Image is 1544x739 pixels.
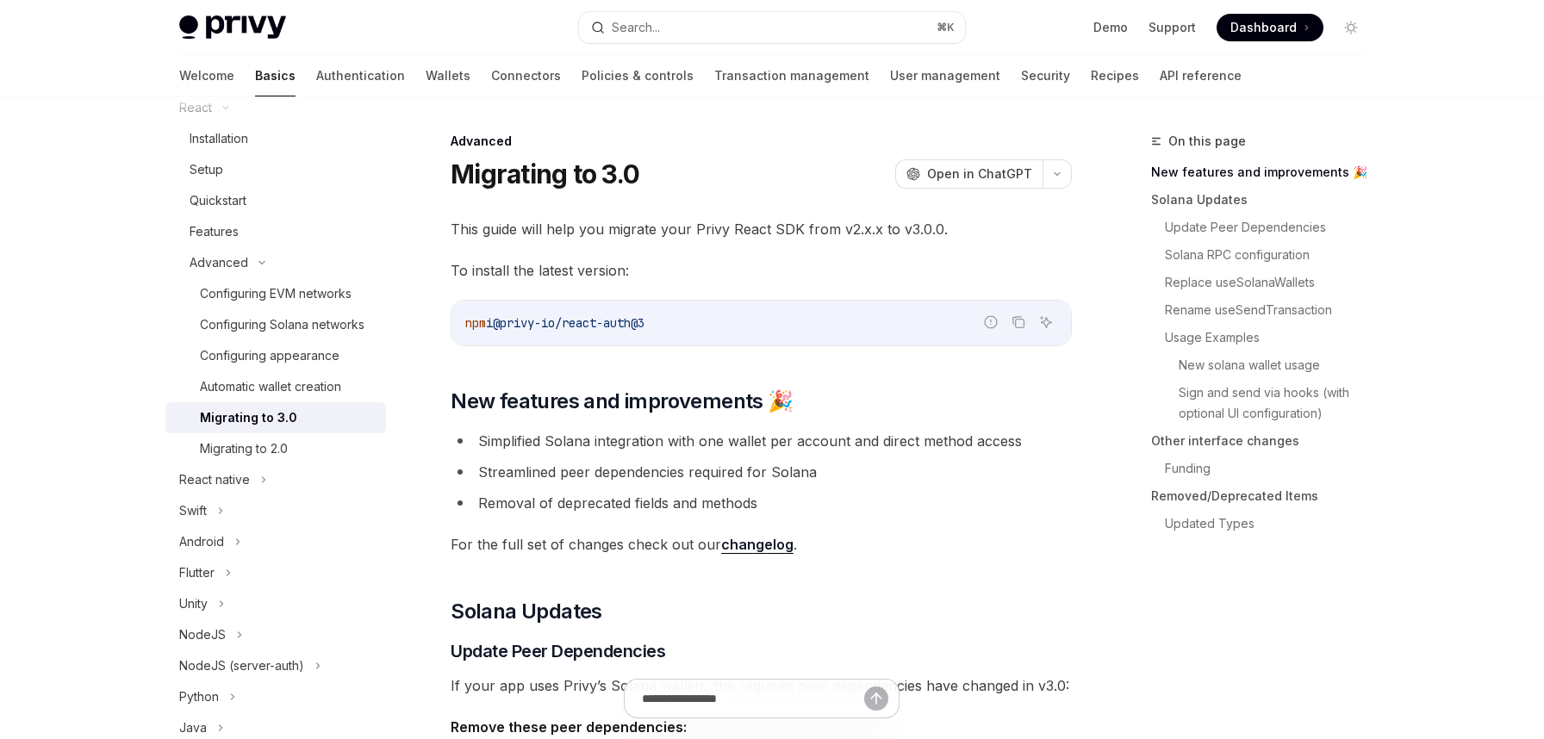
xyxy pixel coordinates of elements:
[491,55,561,96] a: Connectors
[1179,379,1379,427] a: Sign and send via hooks (with optional UI configuration)
[451,258,1072,283] span: To install the latest version:
[1165,510,1379,537] a: Updated Types
[890,55,1000,96] a: User management
[200,283,352,304] div: Configuring EVM networks
[179,655,304,676] div: NodeJS (server-auth)
[451,639,665,663] span: Update Peer Dependencies
[1168,131,1246,152] span: On this page
[1151,427,1379,455] a: Other interface changes
[1035,311,1057,333] button: Ask AI
[200,438,288,459] div: Migrating to 2.0
[190,221,239,242] div: Features
[1151,186,1379,214] a: Solana Updates
[190,128,248,149] div: Installation
[179,562,215,583] div: Flutter
[493,315,644,331] span: @privy-io/react-auth@3
[451,133,1072,150] div: Advanced
[1230,19,1297,36] span: Dashboard
[1165,214,1379,241] a: Update Peer Dependencies
[1165,269,1379,296] a: Replace useSolanaWallets
[1151,158,1379,186] a: New features and improvements 🎉
[451,532,1072,556] span: For the full set of changes check out our .
[190,190,246,211] div: Quickstart
[165,402,386,433] a: Migrating to 3.0
[179,469,250,490] div: React native
[165,278,386,309] a: Configuring EVM networks
[316,55,405,96] a: Authentication
[465,315,486,331] span: npm
[1165,324,1379,351] a: Usage Examples
[451,429,1072,453] li: Simplified Solana integration with one wallet per account and direct method access
[179,593,208,614] div: Unity
[1149,19,1196,36] a: Support
[165,340,386,371] a: Configuring appearance
[1165,241,1379,269] a: Solana RPC configuration
[1165,296,1379,324] a: Rename useSendTransaction
[255,55,296,96] a: Basics
[200,345,339,366] div: Configuring appearance
[927,165,1032,183] span: Open in ChatGPT
[179,686,219,707] div: Python
[165,123,386,154] a: Installation
[980,311,1002,333] button: Report incorrect code
[190,159,223,180] div: Setup
[451,674,1072,698] span: If your app uses Privy’s Solana wallets, the required peer dependencies have changed in v3.0:
[937,21,955,34] span: ⌘ K
[190,252,248,273] div: Advanced
[165,371,386,402] a: Automatic wallet creation
[179,531,224,552] div: Android
[179,16,286,40] img: light logo
[165,309,386,340] a: Configuring Solana networks
[179,55,234,96] a: Welcome
[451,388,793,415] span: New features and improvements 🎉
[426,55,470,96] a: Wallets
[1160,55,1242,96] a: API reference
[579,12,965,43] button: Search...⌘K
[165,185,386,216] a: Quickstart
[451,491,1072,515] li: Removal of deprecated fields and methods
[200,376,341,397] div: Automatic wallet creation
[612,17,660,38] div: Search...
[721,536,794,554] a: changelog
[200,407,297,428] div: Migrating to 3.0
[451,598,602,625] span: Solana Updates
[864,686,888,711] button: Send message
[1217,14,1323,41] a: Dashboard
[179,624,226,645] div: NodeJS
[179,717,207,738] div: Java
[1007,311,1030,333] button: Copy the contents from the code block
[165,433,386,464] a: Migrating to 2.0
[1021,55,1070,96] a: Security
[179,500,207,521] div: Swift
[1151,482,1379,510] a: Removed/Deprecated Items
[1337,14,1365,41] button: Toggle dark mode
[1091,55,1139,96] a: Recipes
[1093,19,1128,36] a: Demo
[1179,351,1379,379] a: New solana wallet usage
[451,158,639,189] h1: Migrating to 3.0
[451,460,1072,484] li: Streamlined peer dependencies required for Solana
[165,216,386,247] a: Features
[451,217,1072,241] span: This guide will help you migrate your Privy React SDK from v2.x.x to v3.0.0.
[582,55,694,96] a: Policies & controls
[1165,455,1379,482] a: Funding
[895,159,1043,189] button: Open in ChatGPT
[714,55,869,96] a: Transaction management
[165,154,386,185] a: Setup
[486,315,493,331] span: i
[200,314,364,335] div: Configuring Solana networks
